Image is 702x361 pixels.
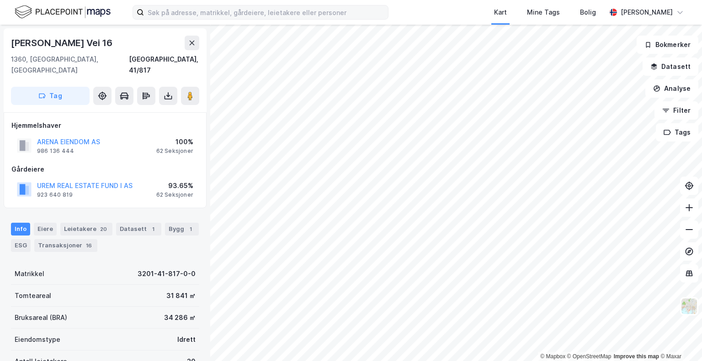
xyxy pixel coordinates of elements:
div: 1360, [GEOGRAPHIC_DATA], [GEOGRAPHIC_DATA] [11,54,129,76]
button: Filter [654,101,698,120]
div: 100% [156,136,193,147]
div: 62 Seksjoner [156,191,193,199]
div: Bruksareal (BRA) [15,312,67,323]
button: Analyse [645,79,698,98]
div: [PERSON_NAME] Vei 16 [11,36,114,50]
img: Z [681,298,698,315]
div: Gårdeiere [11,164,199,175]
a: Improve this map [614,353,659,360]
iframe: Chat Widget [656,317,702,361]
a: OpenStreetMap [567,353,612,360]
div: Kart [494,7,507,18]
div: [PERSON_NAME] [621,7,673,18]
div: 923 640 819 [37,191,73,199]
button: Datasett [643,58,698,76]
div: 16 [84,241,94,250]
div: Idrett [177,334,196,345]
input: Søk på adresse, matrikkel, gårdeiere, leietakere eller personer [144,5,388,19]
div: 62 Seksjoner [156,147,193,155]
div: [GEOGRAPHIC_DATA], 41/817 [129,54,199,76]
button: Bokmerker [637,36,698,54]
a: Mapbox [540,353,565,360]
div: Bygg [165,223,199,235]
div: Eiere [34,223,57,235]
div: Hjemmelshaver [11,120,199,131]
div: Info [11,223,30,235]
div: 31 841 ㎡ [166,290,196,301]
div: ESG [11,239,31,252]
div: 34 286 ㎡ [164,312,196,323]
img: logo.f888ab2527a4732fd821a326f86c7f29.svg [15,4,111,20]
div: Mine Tags [527,7,560,18]
div: Datasett [116,223,161,235]
div: Eiendomstype [15,334,60,345]
div: 93.65% [156,180,193,191]
div: Leietakere [60,223,112,235]
div: Tomteareal [15,290,51,301]
div: 986 136 444 [37,147,74,155]
div: 1 [149,225,158,234]
div: Transaksjoner [34,239,97,252]
div: 3201-41-817-0-0 [138,268,196,279]
div: 1 [186,225,195,234]
div: 20 [98,225,109,234]
button: Tag [11,87,90,105]
button: Tags [656,123,698,141]
div: Matrikkel [15,268,44,279]
div: Bolig [580,7,596,18]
